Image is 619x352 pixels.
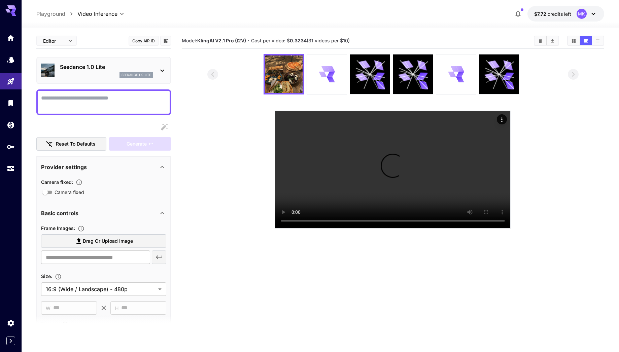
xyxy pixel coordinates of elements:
div: Playground [7,77,15,86]
span: Frame Images : [41,225,75,231]
button: Add to library [163,37,169,45]
span: Video Inference [77,10,117,18]
nav: breadcrumb [36,10,77,18]
div: MK [577,9,587,19]
button: Show videos in grid view [568,36,580,45]
span: Drag or upload image [83,237,133,245]
button: Reset to defaults [36,137,106,151]
span: credits left [548,11,571,17]
button: Upload frame images. [75,225,87,232]
span: 16:9 (Wide / Landscape) - 480p [46,285,156,293]
p: Provider settings [41,163,87,171]
span: Size : [41,273,52,279]
div: API Keys [7,143,15,151]
span: Camera fixed : [41,179,73,185]
div: Library [7,99,15,107]
button: Expand sidebar [6,337,15,345]
button: Copy AIR ID [129,36,159,46]
span: Model: [182,38,246,43]
p: Basic controls [41,209,78,217]
div: Seedance 1.0 Liteseedance_1_0_lite [41,60,166,81]
span: H [115,304,118,312]
img: h3npjvNmungAAAAASUVORK5CYII= [265,55,303,93]
span: W [46,304,50,312]
div: Show videos in grid viewShow videos in video viewShow videos in list view [567,36,604,46]
p: · [248,37,249,45]
button: Show videos in list view [592,36,604,45]
span: Camera fixed [55,189,84,196]
div: Wallet [7,121,15,129]
button: Show videos in video view [580,36,592,45]
b: KlingAI V2.1 Pro (I2V) [197,38,246,43]
div: Home [7,34,15,42]
a: Playground [36,10,65,18]
div: Models [7,55,15,64]
p: Seedance 1.0 Lite [60,63,153,71]
div: Actions [497,114,507,124]
div: $7.7196 [534,10,571,17]
div: Basic controls [41,205,166,221]
p: seedance_1_0_lite [122,73,151,77]
span: Cost per video: $ (31 videos per $10) [251,38,350,43]
div: Provider settings [41,159,166,175]
span: $7.72 [534,11,548,17]
div: Clear videosDownload All [534,36,559,46]
button: $7.7196MK [527,6,604,22]
b: 0.3234 [290,38,307,43]
div: Usage [7,164,15,173]
button: Clear videos [535,36,546,45]
button: Adjust the dimensions of the generated image by specifying its width and height in pixels, or sel... [52,273,64,280]
span: Editor [43,37,64,44]
label: Drag or upload image [41,234,166,248]
div: Settings [7,319,15,327]
button: Download All [547,36,558,45]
